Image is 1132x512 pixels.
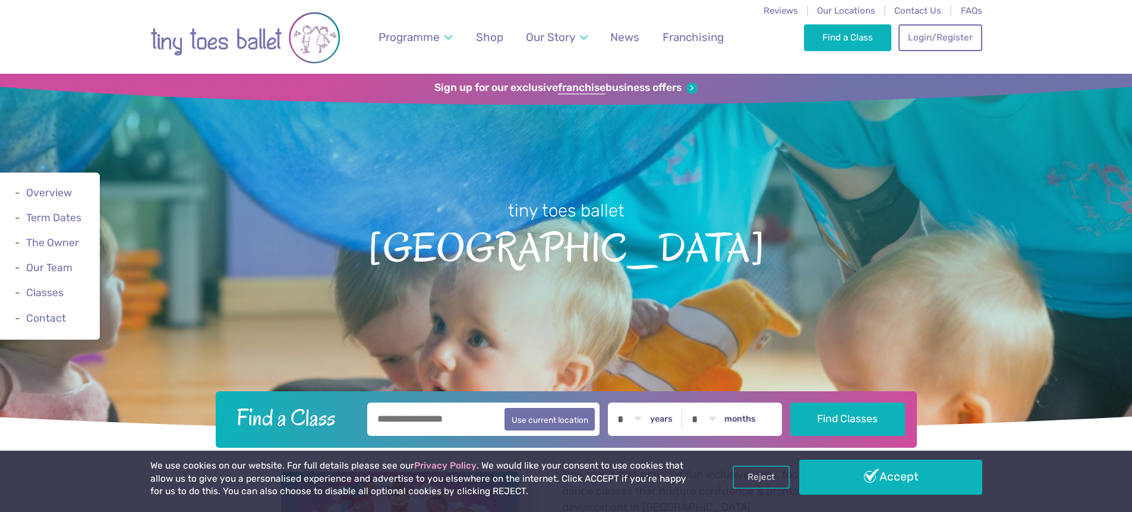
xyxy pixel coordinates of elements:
a: Contact [26,312,66,324]
a: FAQs [961,5,982,16]
a: Privacy Policy [414,460,477,471]
small: tiny toes ballet [508,200,625,221]
span: News [610,30,639,44]
span: Franchising [663,30,724,44]
label: years [650,414,673,425]
a: Contact Us [894,5,941,16]
p: We use cookies on our website. For full details please see our . We would like your consent to us... [150,460,691,498]
a: Franchising [657,23,729,51]
span: Shop [476,30,503,44]
a: Accept [799,460,982,494]
a: Classes [26,287,64,299]
img: tiny toes ballet [150,8,340,68]
a: The Owner [26,237,79,249]
a: Our Locations [817,5,875,16]
span: Programme [379,30,440,44]
span: Our Story [526,30,575,44]
a: Programme [373,23,458,51]
a: Shop [470,23,509,51]
strong: franchise [558,81,606,95]
button: Use current location [504,408,595,431]
a: Our Story [520,23,593,51]
button: Find Classes [790,403,905,436]
a: Find a Class [804,24,891,51]
a: Reject [733,466,790,488]
a: Reviews [764,5,798,16]
span: [GEOGRAPHIC_DATA] [21,222,1111,271]
a: Term Dates [26,212,81,224]
a: Sign up for our exclusivefranchisebusiness offers [434,81,698,95]
h2: Find a Class [227,403,359,432]
a: Our Team [26,262,72,274]
a: Login/Register [898,24,982,51]
a: Overview [26,187,72,199]
label: months [724,414,756,425]
a: News [605,23,645,51]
